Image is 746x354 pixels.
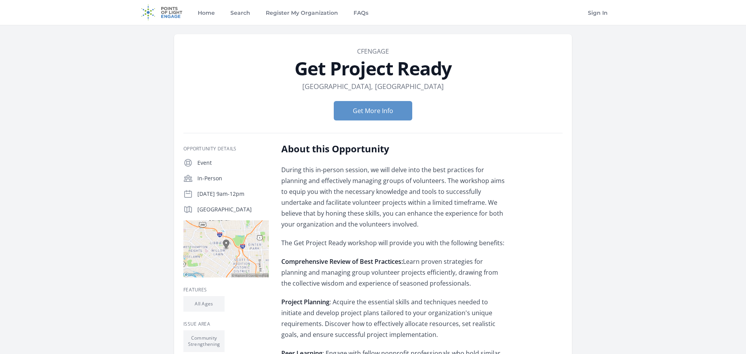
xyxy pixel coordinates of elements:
li: Community Strengthening [183,330,225,352]
h2: About this Opportunity [281,143,509,155]
span: During this in-person session, we will delve into the best practices for planning and effectively... [281,166,505,228]
p: [DATE] 9am-12pm [197,190,269,198]
a: CFengage [357,47,389,56]
strong: Comprehensive Review of Best Practices: [281,257,403,266]
img: Map [183,220,269,277]
h1: Get Project Ready [183,59,563,78]
span: : Acquire the essential skills and techniques needed to initiate and develop project plans tailor... [281,298,495,339]
p: Event [197,159,269,167]
p: [GEOGRAPHIC_DATA] [197,206,269,213]
h3: Features [183,287,269,293]
p: In-Person [197,174,269,182]
h3: Issue area [183,321,269,327]
dd: [GEOGRAPHIC_DATA], [GEOGRAPHIC_DATA] [302,81,444,92]
button: Get More Info [334,101,412,120]
span: Learn proven strategies for planning and managing group volunteer projects efficiently, drawing f... [281,257,498,288]
li: All Ages [183,296,225,312]
strong: Project Planning [281,298,329,306]
h3: Opportunity Details [183,146,269,152]
span: The Get Project Ready workshop will provide you with the following benefits: [281,239,504,247]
